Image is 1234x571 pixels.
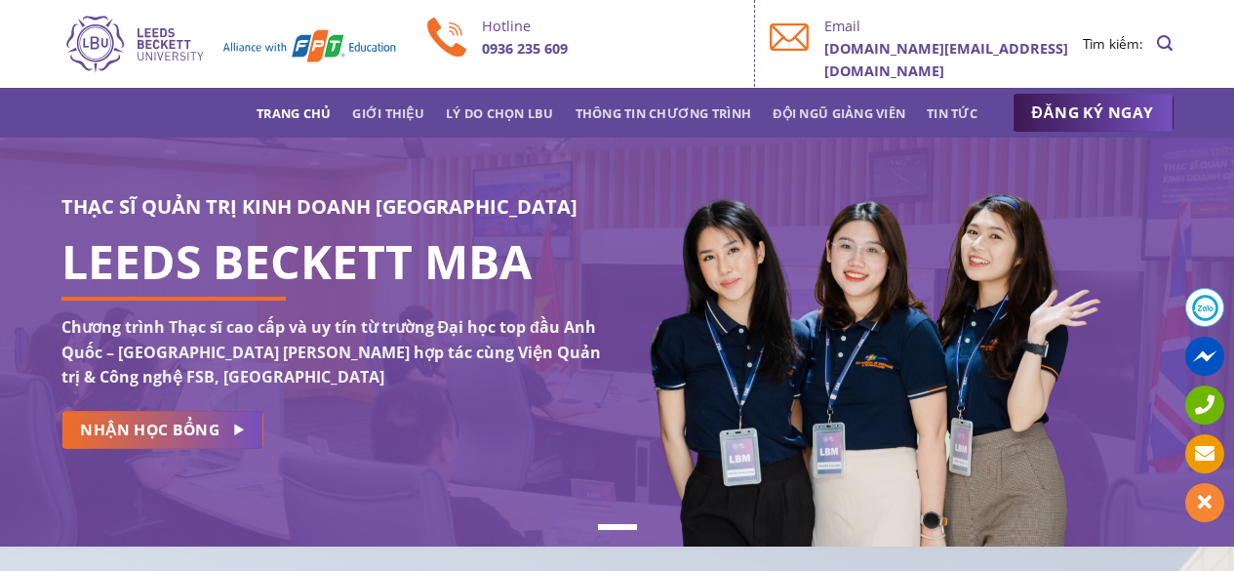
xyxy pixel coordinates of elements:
li: Page dot 1 [598,524,637,530]
span: ĐĂNG KÝ NGAY [1032,101,1154,125]
span: NHẬN HỌC BỔNG [80,418,219,442]
strong: Chương trình Thạc sĩ cao cấp và uy tín từ trường Đại học top đầu Anh Quốc – [GEOGRAPHIC_DATA] [PE... [61,316,601,387]
li: Tìm kiếm: [1083,33,1143,55]
a: Đội ngũ giảng viên [773,96,905,131]
a: Thông tin chương trình [576,96,752,131]
a: Search [1157,24,1173,62]
a: Tin tức [927,96,977,131]
b: 0936 235 609 [482,39,568,58]
a: Trang chủ [257,96,331,131]
p: Hotline [482,15,740,37]
a: Lý do chọn LBU [446,96,554,131]
p: Email [824,15,1083,37]
a: Giới thiệu [352,96,424,131]
a: ĐĂNG KÝ NGAY [1013,94,1174,133]
img: Thạc sĩ Quản trị kinh doanh Quốc tế [61,13,398,75]
a: NHẬN HỌC BỔNG [61,411,263,449]
h3: THẠC SĨ QUẢN TRỊ KINH DOANH [GEOGRAPHIC_DATA] [61,191,603,223]
h1: LEEDS BECKETT MBA [61,250,603,273]
b: [DOMAIN_NAME][EMAIL_ADDRESS][DOMAIN_NAME] [824,39,1068,80]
